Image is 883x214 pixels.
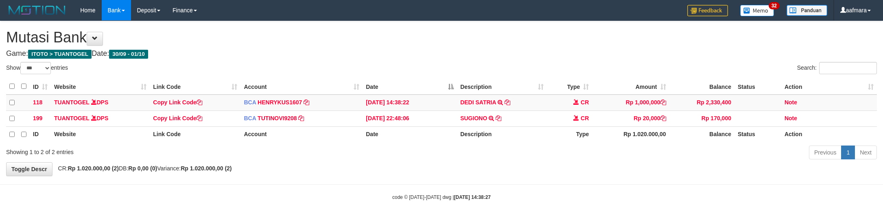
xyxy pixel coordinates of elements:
[54,99,90,106] a: TUANTOGEL
[150,79,240,95] th: Link Code: activate to sort column ascending
[6,162,52,176] a: Toggle Descr
[781,79,877,95] th: Action: activate to sort column ascending
[33,115,42,121] span: 199
[592,110,669,126] td: Rp 20,000
[51,126,150,142] th: Website
[457,126,547,142] th: Description
[54,165,232,172] span: CR: DB: Variance:
[669,79,734,95] th: Balance
[787,5,827,16] img: panduan.png
[809,146,841,159] a: Previous
[30,79,51,95] th: ID: activate to sort column ascending
[460,115,487,121] a: SUGIONO
[258,115,297,121] a: TUTINOVI9208
[592,126,669,142] th: Rp 1.020.000,00
[797,62,877,74] label: Search:
[240,79,363,95] th: Account: activate to sort column ascending
[30,126,51,142] th: ID
[669,110,734,126] td: Rp 170,000
[592,95,669,111] td: Rp 1,000,000
[258,99,302,106] a: HENRYKUS1607
[781,126,877,142] th: Action
[6,145,362,156] div: Showing 1 to 2 of 2 entries
[304,99,309,106] a: Copy HENRYKUS1607 to clipboard
[68,165,119,172] strong: Rp 1.020.000,00 (2)
[841,146,855,159] a: 1
[547,79,592,95] th: Type: activate to sort column ascending
[363,95,457,111] td: [DATE] 14:38:22
[363,110,457,126] td: [DATE] 22:48:06
[109,50,148,59] span: 30/09 - 01/10
[244,99,256,106] span: BCA
[51,95,150,111] td: DPS
[734,79,781,95] th: Status
[660,115,666,121] a: Copy Rp 20,000 to clipboard
[363,126,457,142] th: Date
[819,62,877,74] input: Search:
[460,99,496,106] a: DEDI SATRIA
[392,194,491,200] small: code © [DATE]-[DATE] dwg |
[54,115,90,121] a: TUANTOGEL
[734,126,781,142] th: Status
[153,115,202,121] a: Copy Link Code
[855,146,877,159] a: Next
[660,99,666,106] a: Copy Rp 1,000,000 to clipboard
[51,110,150,126] td: DPS
[153,99,202,106] a: Copy Link Code
[454,194,491,200] strong: [DATE] 14:38:27
[769,2,780,9] span: 32
[6,29,877,46] h1: Mutasi Bank
[240,126,363,142] th: Account
[6,4,68,16] img: MOTION_logo.png
[505,99,510,106] a: Copy DEDI SATRIA to clipboard
[496,115,501,121] a: Copy SUGIONO to clipboard
[150,126,240,142] th: Link Code
[669,95,734,111] td: Rp 2,330,400
[457,79,547,95] th: Description: activate to sort column ascending
[740,5,774,16] img: Button%20Memo.svg
[20,62,51,74] select: Showentries
[785,115,797,121] a: Note
[669,126,734,142] th: Balance
[181,165,232,172] strong: Rp 1.020.000,00 (2)
[363,79,457,95] th: Date: activate to sort column descending
[128,165,157,172] strong: Rp 0,00 (0)
[581,115,589,121] span: CR
[581,99,589,106] span: CR
[28,50,92,59] span: ITOTO > TUANTOGEL
[51,79,150,95] th: Website: activate to sort column ascending
[6,50,877,58] h4: Game: Date:
[547,126,592,142] th: Type
[592,79,669,95] th: Amount: activate to sort column ascending
[6,62,68,74] label: Show entries
[687,5,728,16] img: Feedback.jpg
[785,99,797,106] a: Note
[298,115,304,121] a: Copy TUTINOVI9208 to clipboard
[244,115,256,121] span: BCA
[33,99,42,106] span: 118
